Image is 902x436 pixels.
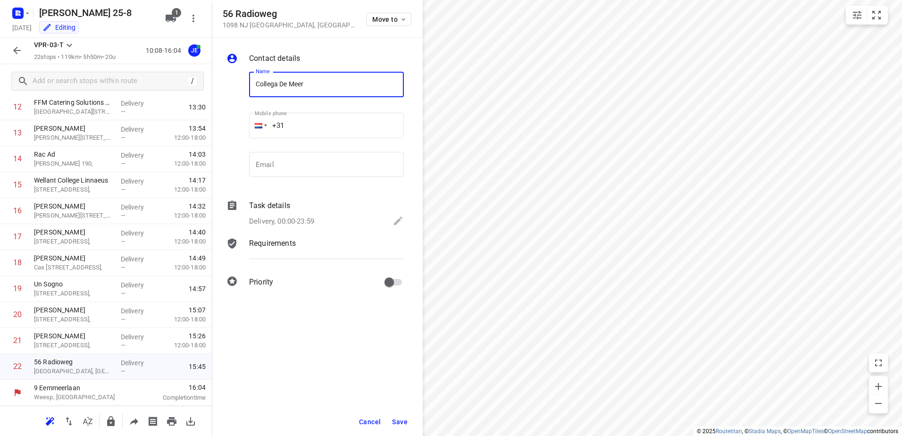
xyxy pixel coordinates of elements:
p: Contact details [249,53,300,64]
span: Reverse route [59,416,78,425]
div: 14 [13,154,22,163]
span: Reoptimize route [41,416,59,425]
span: Print shipping labels [143,416,162,425]
p: [STREET_ADDRESS], [34,341,113,350]
span: 16:04 [143,383,206,392]
p: [PERSON_NAME][STREET_ADDRESS], [34,211,113,220]
p: [GEOGRAPHIC_DATA], [GEOGRAPHIC_DATA] [34,367,113,376]
p: 12:00-18:00 [159,133,206,143]
label: Mobile phone [255,111,287,116]
p: [PERSON_NAME] [34,253,113,263]
span: Move to [372,16,407,23]
a: OpenStreetMap [828,428,867,435]
span: — [121,108,125,115]
p: Delivery [121,202,156,212]
span: 13:54 [189,124,206,133]
span: Sort by time window [78,416,97,425]
p: 9 Eemmeerlaan [34,383,132,393]
div: 17 [13,232,22,241]
button: Fit zoom [867,6,886,25]
span: Cancel [359,418,381,426]
p: 12:00-18:00 [159,237,206,246]
span: — [121,368,125,375]
svg: Edit [393,215,404,226]
span: 15:26 [189,331,206,341]
p: Requirements [249,238,296,249]
span: — [121,238,125,245]
span: — [121,134,125,141]
p: 1098 NJ [GEOGRAPHIC_DATA] , [GEOGRAPHIC_DATA] [223,21,355,29]
p: 12:00-18:00 [159,263,206,272]
button: Move to [366,13,411,26]
p: Delivery [121,358,156,368]
p: 56 Radioweg [34,357,113,367]
div: small contained button group [846,6,888,25]
p: Delivery [121,306,156,316]
p: [STREET_ADDRESS], [34,289,113,298]
p: [GEOGRAPHIC_DATA][STREET_ADDRESS], [34,107,113,117]
button: Map settings [848,6,867,25]
p: [PERSON_NAME] 190, [34,159,113,168]
span: 14:49 [189,253,206,263]
div: 21 [13,336,22,345]
span: — [121,212,125,219]
p: [STREET_ADDRESS], [34,237,113,246]
p: 12:00-18:00 [159,185,206,194]
span: — [121,160,125,167]
span: Share route [125,416,143,425]
p: Rac Ad [34,150,113,159]
p: Delivery [121,228,156,238]
div: You are currently in edit mode. [42,23,75,32]
span: 14:32 [189,201,206,211]
div: JE [188,44,200,57]
p: FFM Catering Solutions B.V. [34,98,113,107]
p: VPR-03-T [34,40,64,50]
div: / [187,76,198,86]
span: Save [392,418,408,426]
input: 1 (702) 123-4567 [249,113,404,138]
span: 15:45 [189,362,206,371]
div: Requirements [226,238,404,266]
span: Print route [162,416,181,425]
a: OpenMapTiles [787,428,824,435]
h5: Rename [35,5,158,20]
p: 12:00-18:00 [159,341,206,350]
p: 10:08-16:04 [146,46,185,56]
span: — [121,186,125,193]
span: 14:40 [189,227,206,237]
li: © 2025 , © , © © contributors [697,428,898,435]
p: Delivery, 00:00-23:59 [249,216,314,227]
div: Netherlands: + 31 [249,113,267,138]
p: Priority [249,277,273,288]
span: 13:30 [189,102,206,112]
a: Stadia Maps [749,428,781,435]
p: [PERSON_NAME] [34,124,113,133]
div: Task detailsDelivery, 00:00-23:59 [226,200,404,228]
p: 22 stops • 119km • 5h50m • 20u [34,53,116,62]
span: 14:57 [189,284,206,293]
span: Download route [181,416,200,425]
div: 12 [13,102,22,111]
span: — [121,290,125,297]
h5: 56 Radioweg [223,8,355,19]
a: Routetitan [716,428,742,435]
div: 20 [13,310,22,319]
div: 16 [13,206,22,215]
p: Weesp, [GEOGRAPHIC_DATA] [34,393,132,402]
p: 12:00-18:00 [159,159,206,168]
p: [PERSON_NAME] [34,331,113,341]
button: Cancel [355,413,384,430]
p: Delivery [121,125,156,134]
p: [PERSON_NAME] [34,305,113,315]
span: 14:03 [189,150,206,159]
div: 22 [13,362,22,371]
span: — [121,316,125,323]
p: 12:00-18:00 [159,315,206,324]
div: 13 [13,128,22,137]
span: 1 [172,8,181,17]
button: JE [185,41,204,60]
p: [PERSON_NAME] [34,227,113,237]
input: Add or search stops within route [33,74,187,89]
button: 1 [161,9,180,28]
div: 19 [13,284,22,293]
